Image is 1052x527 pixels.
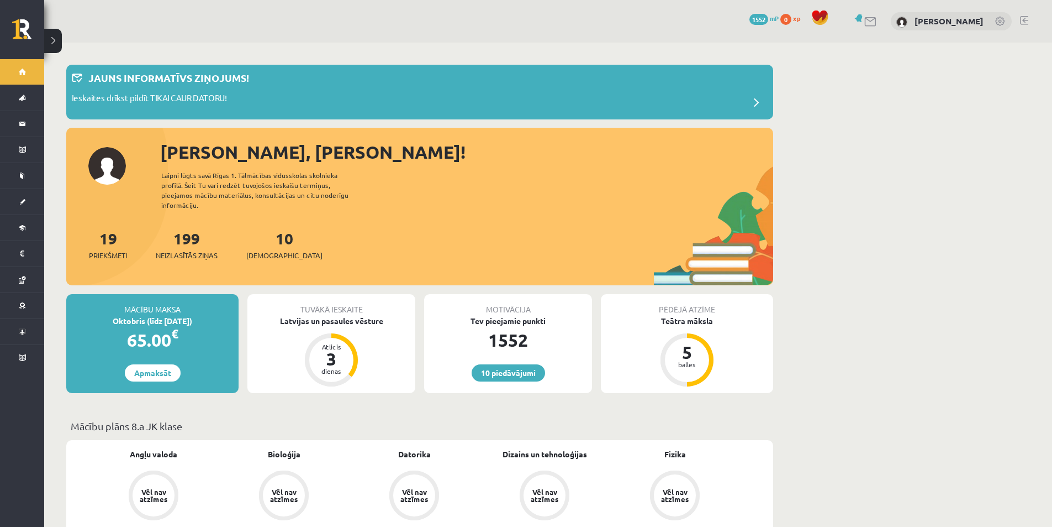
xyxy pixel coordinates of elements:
[138,488,169,503] div: Vēl nav atzīmes
[160,139,773,165] div: [PERSON_NAME], [PERSON_NAME]!
[89,228,127,261] a: 19Priekšmeti
[130,448,177,460] a: Angļu valoda
[246,228,323,261] a: 10[DEMOGRAPHIC_DATA]
[247,315,415,388] a: Latvijas un pasaules vēsture Atlicis 3 dienas
[398,448,431,460] a: Datorika
[670,343,704,361] div: 5
[125,364,181,382] a: Apmaksāt
[247,294,415,315] div: Tuvākā ieskaite
[88,471,219,523] a: Vēl nav atzīmes
[424,315,592,327] div: Tev pieejamie punkti
[66,327,239,353] div: 65.00
[349,471,479,523] a: Vēl nav atzīmes
[66,315,239,327] div: Oktobris (līdz [DATE])
[503,448,587,460] a: Dizains un tehnoloģijas
[315,368,348,374] div: dienas
[246,250,323,261] span: [DEMOGRAPHIC_DATA]
[89,250,127,261] span: Priekšmeti
[479,471,610,523] a: Vēl nav atzīmes
[219,471,349,523] a: Vēl nav atzīmes
[670,361,704,368] div: balles
[268,448,300,460] a: Bioloģija
[896,17,907,28] img: Tamāra Māra Rīdere
[472,364,545,382] a: 10 piedāvājumi
[424,327,592,353] div: 1552
[66,294,239,315] div: Mācību maksa
[72,70,768,114] a: Jauns informatīvs ziņojums! Ieskaites drīkst pildīt TIKAI CAUR DATORU!
[156,228,218,261] a: 199Neizlasītās ziņas
[399,488,430,503] div: Vēl nav atzīmes
[71,419,769,434] p: Mācību plāns 8.a JK klase
[914,15,984,27] a: [PERSON_NAME]
[12,19,44,47] a: Rīgas 1. Tālmācības vidusskola
[171,326,178,342] span: €
[156,250,218,261] span: Neizlasītās ziņas
[601,315,773,388] a: Teātra māksla 5 balles
[161,170,368,210] div: Laipni lūgts savā Rīgas 1. Tālmācības vidusskolas skolnieka profilā. Šeit Tu vari redzēt tuvojošo...
[601,315,773,327] div: Teātra māksla
[601,294,773,315] div: Pēdējā atzīme
[315,343,348,350] div: Atlicis
[793,14,800,23] span: xp
[664,448,686,460] a: Fizika
[610,471,740,523] a: Vēl nav atzīmes
[315,350,348,368] div: 3
[268,488,299,503] div: Vēl nav atzīmes
[424,294,592,315] div: Motivācija
[247,315,415,327] div: Latvijas un pasaules vēsture
[88,70,249,85] p: Jauns informatīvs ziņojums!
[749,14,768,25] span: 1552
[770,14,779,23] span: mP
[529,488,560,503] div: Vēl nav atzīmes
[780,14,791,25] span: 0
[749,14,779,23] a: 1552 mP
[780,14,806,23] a: 0 xp
[72,92,227,107] p: Ieskaites drīkst pildīt TIKAI CAUR DATORU!
[659,488,690,503] div: Vēl nav atzīmes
